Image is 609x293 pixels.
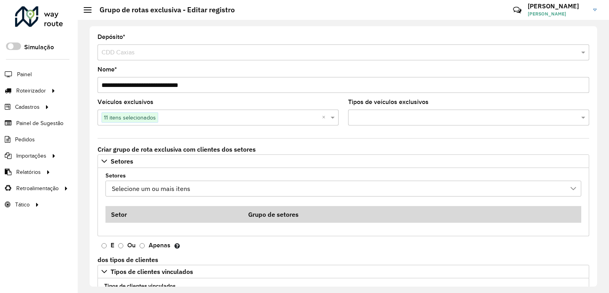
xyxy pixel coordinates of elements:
div: Setores [98,168,589,236]
a: Setores [98,154,589,168]
span: Retroalimentação [16,184,59,193]
div: Selecione um ou mais itens [109,181,193,196]
label: E [111,241,114,251]
span: Painel [17,70,32,79]
span: Roteirizador [16,87,46,95]
span: Setores [111,158,133,164]
span: Cadastros [15,103,40,111]
span: Relatórios [16,168,41,176]
em: E: 'A rota exclusiva será criada apenas com clientes dos tipos selecionados que estão dentro dos ... [174,243,180,249]
label: Depósito [98,32,125,42]
label: Apenas [149,241,170,251]
span: Tipos de clientes vinculados [111,268,193,275]
label: Simulação [24,42,54,52]
label: dos tipos de clientes [98,255,158,264]
label: Nome [98,65,117,74]
h3: [PERSON_NAME] [528,2,587,10]
label: Tipos de clientes vinculados [100,282,587,290]
span: Importações [16,152,46,160]
span: Tático [15,200,30,209]
span: [PERSON_NAME] [528,10,587,17]
label: Tipos de veículos exclusivos [348,97,429,107]
label: Veículos exclusivos [98,97,153,107]
h2: Grupo de rotas exclusiva - Editar registro [92,6,235,14]
label: Setores [105,172,581,180]
span: Painel de Sugestão [16,119,63,127]
a: Contato Rápido [509,2,526,19]
th: Grupo de setores [243,206,557,223]
label: Criar grupo de rota exclusiva com clientes dos setores [98,145,256,154]
span: Clear all [322,113,329,122]
span: Pedidos [15,135,35,144]
th: Setor [105,206,243,223]
span: 11 itens selecionados [102,113,158,122]
label: Ou [127,241,136,251]
a: Tipos de clientes vinculados [98,265,589,278]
